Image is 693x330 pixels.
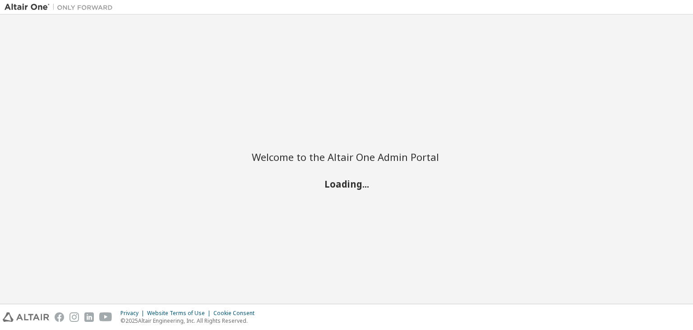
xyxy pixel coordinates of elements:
[99,312,112,322] img: youtube.svg
[55,312,64,322] img: facebook.svg
[252,151,441,163] h2: Welcome to the Altair One Admin Portal
[3,312,49,322] img: altair_logo.svg
[120,317,260,325] p: © 2025 Altair Engineering, Inc. All Rights Reserved.
[84,312,94,322] img: linkedin.svg
[69,312,79,322] img: instagram.svg
[120,310,147,317] div: Privacy
[5,3,117,12] img: Altair One
[147,310,213,317] div: Website Terms of Use
[252,178,441,190] h2: Loading...
[213,310,260,317] div: Cookie Consent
